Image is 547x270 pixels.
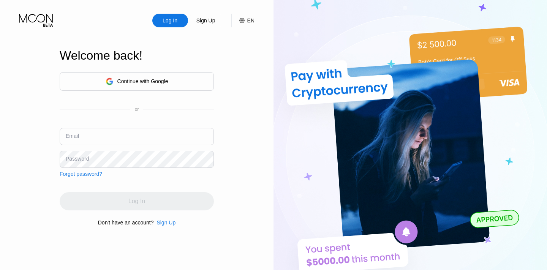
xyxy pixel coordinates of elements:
[117,78,168,84] div: Continue with Google
[231,14,255,27] div: EN
[135,107,139,112] div: or
[60,72,214,91] div: Continue with Google
[66,133,79,139] div: Email
[247,17,255,24] div: EN
[196,17,216,24] div: Sign Up
[153,219,175,226] div: Sign Up
[60,171,102,177] div: Forgot password?
[66,156,89,162] div: Password
[162,17,178,24] div: Log In
[152,14,188,27] div: Log In
[98,219,154,226] div: Don't have an account?
[188,14,224,27] div: Sign Up
[157,219,175,226] div: Sign Up
[60,49,214,63] div: Welcome back!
